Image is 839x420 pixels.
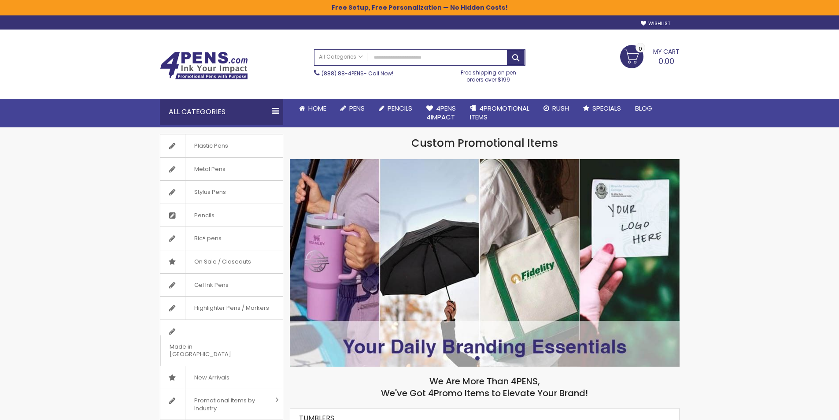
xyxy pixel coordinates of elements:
span: Specials [592,104,621,113]
a: All Categories [314,50,367,64]
a: 0.00 0 [620,45,680,67]
span: 4Pens 4impact [426,104,456,122]
span: Pencils [388,104,412,113]
img: / [290,159,680,367]
a: Metal Pens [160,158,283,181]
a: Pencils [372,99,419,118]
a: (888) 88-4PENS [322,70,364,77]
span: Stylus Pens [185,181,235,204]
a: Blog [628,99,659,118]
span: Made in [GEOGRAPHIC_DATA] [160,335,261,366]
h2: We Are More Than 4PENS, We've Got 4Promo Items to Elevate Your Brand! [290,375,680,399]
a: New Arrivals [160,366,283,389]
h1: Custom Promotional Items [290,136,680,150]
span: - Call Now! [322,70,393,77]
a: Pens [333,99,372,118]
span: Plastic Pens [185,134,237,157]
div: Free shipping on pen orders over $199 [451,66,525,83]
a: Home [292,99,333,118]
a: Promotional Items by Industry [160,389,283,420]
span: Home [308,104,326,113]
span: 4PROMOTIONAL ITEMS [470,104,529,122]
span: 0 [639,45,642,53]
span: Pencils [185,204,223,227]
span: On Sale / Closeouts [185,250,260,273]
img: 4Pens Custom Pens and Promotional Products [160,52,248,80]
a: 4Pens4impact [419,99,463,127]
a: Highlighter Pens / Markers [160,297,283,320]
span: Gel Ink Pens [185,274,237,297]
a: Wishlist [641,20,670,27]
a: Made in [GEOGRAPHIC_DATA] [160,320,283,366]
a: Pencils [160,204,283,227]
span: Blog [635,104,652,113]
a: Rush [536,99,576,118]
a: Stylus Pens [160,181,283,204]
a: On Sale / Closeouts [160,250,283,273]
span: Rush [552,104,569,113]
div: All Categories [160,99,283,125]
span: Highlighter Pens / Markers [185,297,278,320]
span: Metal Pens [185,158,234,181]
span: Pens [349,104,365,113]
a: Bic® pens [160,227,283,250]
a: 4PROMOTIONALITEMS [463,99,536,127]
a: Specials [576,99,628,118]
span: All Categories [319,53,363,60]
span: New Arrivals [185,366,238,389]
span: Promotional Items by Industry [185,389,272,420]
a: Plastic Pens [160,134,283,157]
a: Gel Ink Pens [160,274,283,297]
span: Bic® pens [185,227,230,250]
span: 0.00 [658,56,674,67]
